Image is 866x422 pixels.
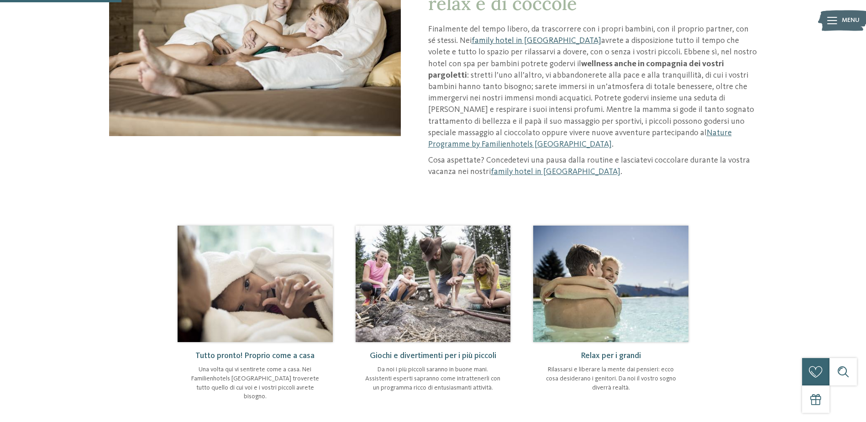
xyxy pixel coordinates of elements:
[187,365,324,401] p: Una volta qui vi sentirete come a casa. Nei Familienhotels [GEOGRAPHIC_DATA] troverete tutto quel...
[428,129,732,148] a: Nature Programme by Familienhotels [GEOGRAPHIC_DATA]
[356,226,511,342] img: Hotel con spa per bambini: è tempo di coccole!
[533,226,688,342] img: Hotel con spa per bambini: è tempo di coccole!
[178,226,333,342] img: Hotel con spa per bambini: è tempo di coccole!
[542,365,679,392] p: Rilassarsi e liberare la mente dai pensieri: ecco cosa desiderano i genitori. Da noi il vostro so...
[370,352,496,360] span: Giochi e divertimenti per i più piccoli
[428,155,757,178] p: Cosa aspettate? Concedetevi una pausa dalla routine e lasciatevi coccolare durante la vostra vaca...
[428,24,757,150] p: Finalmente del tempo libero, da trascorrere con i propri bambini, con il proprio partner, con sé ...
[428,60,724,79] strong: wellness anche in compagnia dei vostri pargoletti
[365,365,502,392] p: Da noi i più piccoli saranno in buone mani. Assistenti esperti sapranno come intrattenerli con un...
[195,352,315,360] span: Tutto pronto! Proprio come a casa
[491,168,620,176] a: family hotel in [GEOGRAPHIC_DATA]
[472,37,601,45] a: family hotel in [GEOGRAPHIC_DATA]
[581,352,641,360] span: Relax per i grandi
